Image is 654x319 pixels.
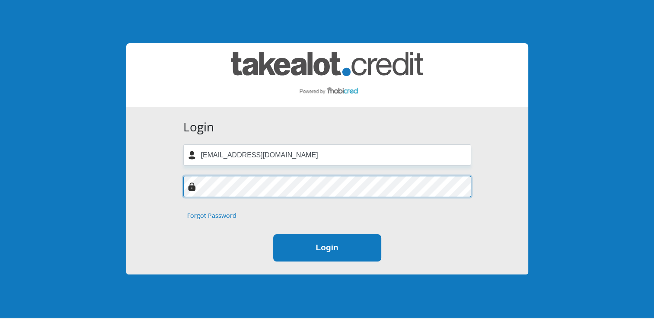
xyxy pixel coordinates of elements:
a: Forgot Password [187,211,236,220]
input: Username [183,144,471,166]
img: takealot_credit logo [231,52,423,98]
button: Login [273,234,381,262]
h3: Login [183,120,471,134]
img: Image [188,182,196,191]
img: user-icon image [188,151,196,159]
